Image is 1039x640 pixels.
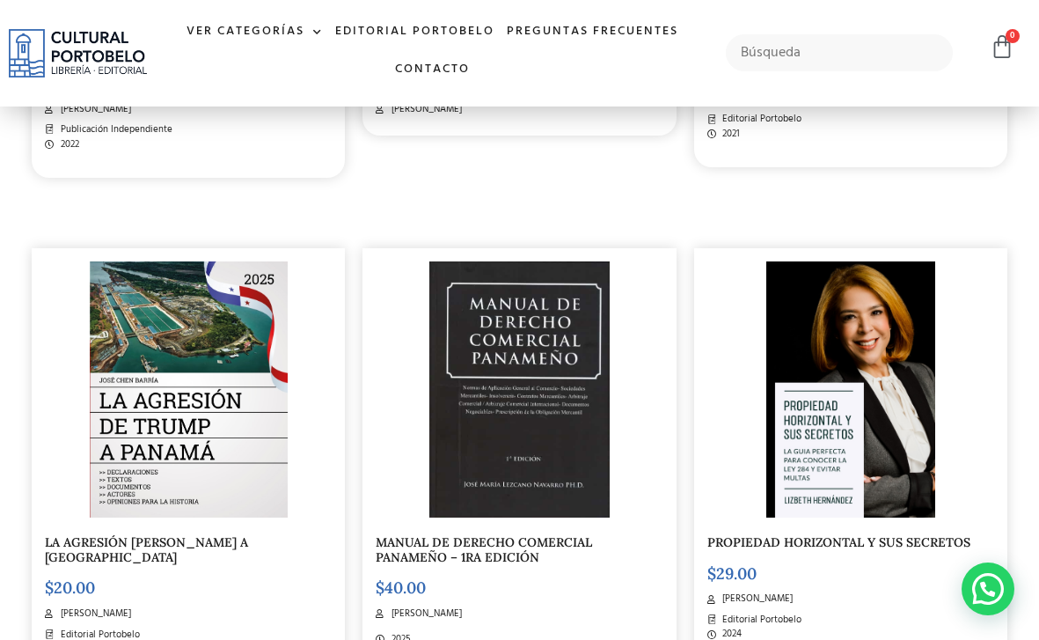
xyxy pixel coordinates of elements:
[45,534,248,565] a: LA AGRESIÓN [PERSON_NAME] A [GEOGRAPHIC_DATA]
[718,613,801,628] span: Editorial Portobelo
[180,13,329,51] a: Ver Categorías
[429,261,610,518] img: WhatsApp Image 2025-02-14 at 1.00.55 PM
[962,563,1014,615] div: Contactar por WhatsApp
[387,607,462,622] span: [PERSON_NAME]
[90,261,288,518] img: ARREGLADA-AT-C-V2-agresion
[718,112,801,127] span: Editorial Portobelo
[707,563,757,584] bdi: 29.00
[726,34,953,71] input: Búsqueda
[56,102,131,117] span: [PERSON_NAME]
[1006,29,1020,43] span: 0
[387,102,462,117] span: [PERSON_NAME]
[56,122,172,137] span: Publicación Independiente
[707,563,716,584] span: $
[718,127,740,142] span: 2021
[501,13,684,51] a: Preguntas frecuentes
[718,592,793,607] span: [PERSON_NAME]
[56,137,79,152] span: 2022
[56,607,131,622] span: [PERSON_NAME]
[389,51,476,89] a: Contacto
[990,34,1014,60] a: 0
[376,577,426,598] bdi: 40.00
[766,261,935,518] img: AAFF-TRZ-Portada Lizbeth-11 abr 24-01
[45,577,95,598] bdi: 20.00
[707,534,970,550] a: PROPIEDAD HORIZONTAL Y SUS SECRETOS
[45,577,54,598] span: $
[329,13,501,51] a: Editorial Portobelo
[376,577,384,598] span: $
[376,534,592,565] a: MANUAL DE DERECHO COMERCIAL PANAMEÑO – 1RA EDICIÓN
